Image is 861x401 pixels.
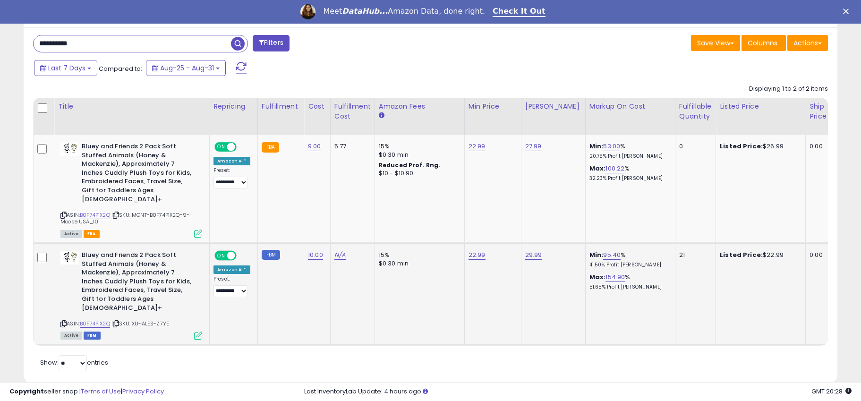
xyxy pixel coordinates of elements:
b: Bluey and Friends 2 Pack Soft Stuffed Animals (Honey & Mackenzie), Approximately 7 Inches Cuddly ... [82,251,196,315]
div: Listed Price [720,102,801,111]
img: 3174mNSB67L._SL40_.jpg [60,251,79,264]
div: Amazon Fees [379,102,460,111]
span: | SKU: XU-ALES-Z7YE [111,320,169,327]
a: 22.99 [469,142,486,151]
span: Last 7 Days [48,63,85,73]
small: Amazon Fees. [379,111,384,120]
button: Last 7 Days [34,60,97,76]
i: DataHub... [342,7,388,16]
a: 53.00 [603,142,620,151]
button: Aug-25 - Aug-31 [146,60,226,76]
b: Max: [589,164,606,173]
b: Max: [589,273,606,282]
b: Listed Price: [720,250,763,259]
span: | SKU: MGNT-B0F74P1X2Q-9-Moose USA_101 [60,211,189,225]
a: 10.00 [308,250,323,260]
a: B0F74P1X2Q [80,320,110,328]
div: 0.00 [810,142,825,151]
div: 21 [679,251,708,259]
span: FBM [84,332,101,340]
div: ASIN: [60,142,202,237]
div: $0.30 min [379,151,457,159]
a: N/A [334,250,346,260]
div: 5.77 [334,142,367,151]
div: $10 - $10.90 [379,170,457,178]
span: OFF [235,252,250,260]
div: Fulfillable Quantity [679,102,712,121]
b: Reduced Prof. Rng. [379,161,441,169]
p: 51.65% Profit [PERSON_NAME] [589,284,668,290]
a: 9.00 [308,142,321,151]
div: Amazon AI * [213,157,250,165]
div: Preset: [213,167,250,188]
div: Ship Price [810,102,828,121]
span: OFF [235,143,250,151]
div: Fulfillment Cost [334,102,371,121]
div: $26.99 [720,142,798,151]
span: 2025-09-8 20:28 GMT [811,387,852,396]
button: Save View [691,35,740,51]
button: Actions [787,35,828,51]
a: 27.99 [525,142,542,151]
a: 95.40 [603,250,621,260]
span: ON [215,252,227,260]
div: Close [843,9,852,14]
p: 41.50% Profit [PERSON_NAME] [589,262,668,268]
button: Columns [742,35,786,51]
div: $22.99 [720,251,798,259]
div: 0 [679,142,708,151]
p: 20.75% Profit [PERSON_NAME] [589,153,668,160]
div: Amazon AI * [213,265,250,274]
b: Min: [589,250,604,259]
a: 22.99 [469,250,486,260]
a: 154.90 [605,273,625,282]
span: FBA [84,230,100,238]
div: Meet Amazon Data, done right. [323,7,485,16]
div: Cost [308,102,326,111]
a: B0F74P1X2Q [80,211,110,219]
strong: Copyright [9,387,44,396]
div: ASIN: [60,251,202,339]
div: % [589,273,668,290]
div: 15% [379,251,457,259]
th: The percentage added to the cost of goods (COGS) that forms the calculator for Min & Max prices. [585,98,675,135]
div: Displaying 1 to 2 of 2 items [749,85,828,94]
span: ON [215,143,227,151]
b: Bluey and Friends 2 Pack Soft Stuffed Animals (Honey & Mackenzie), Approximately 7 Inches Cuddly ... [82,142,196,206]
a: 29.99 [525,250,542,260]
span: All listings currently available for purchase on Amazon [60,230,82,238]
img: 3174mNSB67L._SL40_.jpg [60,142,79,156]
div: 15% [379,142,457,151]
div: $0.30 min [379,259,457,268]
small: FBM [262,250,280,260]
div: Fulfillment [262,102,300,111]
span: Aug-25 - Aug-31 [160,63,214,73]
p: 32.23% Profit [PERSON_NAME] [589,175,668,182]
div: [PERSON_NAME] [525,102,581,111]
a: 100.22 [605,164,624,173]
div: % [589,142,668,160]
b: Min: [589,142,604,151]
small: FBA [262,142,279,153]
span: All listings currently available for purchase on Amazon [60,332,82,340]
span: Compared to: [99,64,142,73]
img: Profile image for Georgie [300,4,315,19]
a: Privacy Policy [122,387,164,396]
div: Min Price [469,102,517,111]
div: 0.00 [810,251,825,259]
div: Preset: [213,276,250,297]
button: Filters [253,35,290,51]
span: Show: entries [40,358,108,367]
div: Last InventoryLab Update: 4 hours ago. [304,387,852,396]
div: Markup on Cost [589,102,671,111]
div: seller snap | | [9,387,164,396]
div: % [589,164,668,182]
div: Title [58,102,205,111]
a: Check It Out [493,7,546,17]
b: Listed Price: [720,142,763,151]
span: Columns [748,38,777,48]
div: Repricing [213,102,254,111]
div: % [589,251,668,268]
a: Terms of Use [81,387,121,396]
